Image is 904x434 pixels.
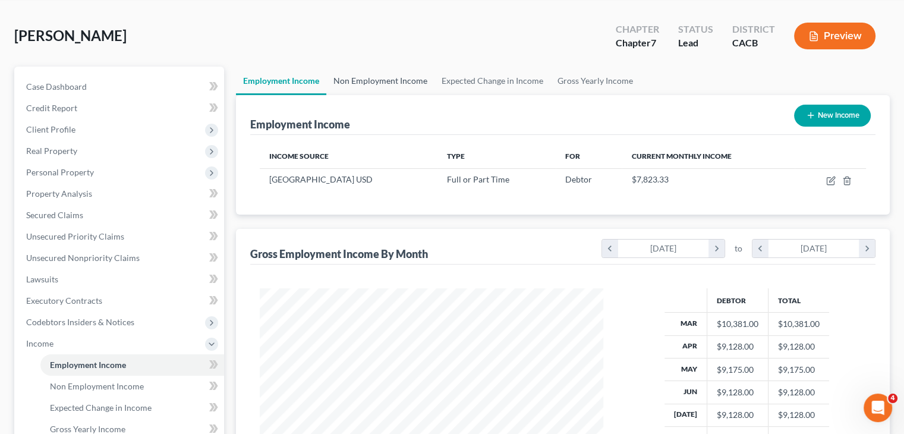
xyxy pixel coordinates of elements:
[768,335,829,358] td: $9,128.00
[717,386,758,398] div: $9,128.00
[50,402,152,413] span: Expected Change in Income
[864,394,892,422] iframe: Intercom live chat
[565,174,592,184] span: Debtor
[678,23,713,36] div: Status
[732,23,775,36] div: District
[26,253,140,263] span: Unsecured Nonpriority Claims
[17,247,224,269] a: Unsecured Nonpriority Claims
[678,36,713,50] div: Lead
[616,36,659,50] div: Chapter
[26,146,77,156] span: Real Property
[565,152,580,161] span: For
[269,152,329,161] span: Income Source
[434,67,550,95] a: Expected Change in Income
[651,37,656,48] span: 7
[708,240,725,257] i: chevron_right
[707,288,768,312] th: Debtor
[50,424,125,434] span: Gross Yearly Income
[26,274,58,284] span: Lawsuits
[26,210,83,220] span: Secured Claims
[717,364,758,376] div: $9,175.00
[717,318,758,330] div: $10,381.00
[250,117,350,131] div: Employment Income
[732,36,775,50] div: CACB
[17,205,224,226] a: Secured Claims
[550,67,640,95] a: Gross Yearly Income
[794,23,875,49] button: Preview
[664,313,707,335] th: Mar
[17,226,224,247] a: Unsecured Priority Claims
[664,381,707,404] th: Jun
[40,376,224,397] a: Non Employment Income
[236,67,326,95] a: Employment Income
[768,240,859,257] div: [DATE]
[768,404,829,426] td: $9,128.00
[618,240,709,257] div: [DATE]
[664,404,707,426] th: [DATE]
[17,290,224,312] a: Executory Contracts
[717,341,758,353] div: $9,128.00
[250,247,428,261] div: Gross Employment Income By Month
[326,67,434,95] a: Non Employment Income
[26,317,134,327] span: Codebtors Insiders & Notices
[888,394,897,403] span: 4
[26,188,92,199] span: Property Analysis
[17,76,224,98] a: Case Dashboard
[752,240,768,257] i: chevron_left
[14,27,127,44] span: [PERSON_NAME]
[26,231,124,241] span: Unsecured Priority Claims
[26,295,102,306] span: Executory Contracts
[768,313,829,335] td: $10,381.00
[447,174,509,184] span: Full or Part Time
[447,152,465,161] span: Type
[768,358,829,380] td: $9,175.00
[17,98,224,119] a: Credit Report
[40,354,224,376] a: Employment Income
[794,105,871,127] button: New Income
[26,124,75,134] span: Client Profile
[859,240,875,257] i: chevron_right
[616,23,659,36] div: Chapter
[664,335,707,358] th: Apr
[269,174,373,184] span: [GEOGRAPHIC_DATA] USD
[26,338,53,348] span: Income
[50,381,144,391] span: Non Employment Income
[664,358,707,380] th: May
[50,360,126,370] span: Employment Income
[602,240,618,257] i: chevron_left
[17,269,224,290] a: Lawsuits
[17,183,224,205] a: Property Analysis
[717,409,758,421] div: $9,128.00
[768,381,829,404] td: $9,128.00
[26,167,94,177] span: Personal Property
[768,288,829,312] th: Total
[26,103,77,113] span: Credit Report
[735,243,742,254] span: to
[40,397,224,419] a: Expected Change in Income
[26,81,87,92] span: Case Dashboard
[631,152,731,161] span: Current Monthly Income
[631,174,668,184] span: $7,823.33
